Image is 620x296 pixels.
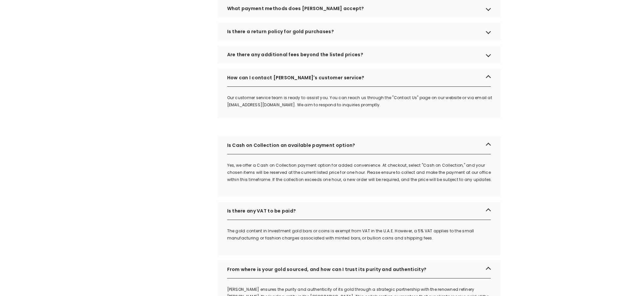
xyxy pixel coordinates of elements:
[227,94,501,109] div: Our customer service team is ready to assist you. You can reach us through the "Contact Us" page ...
[217,136,501,154] div: Is Cash on Collection an available payment option?
[217,45,501,64] div: Are there any additional fees beyond the listed prices?
[217,22,501,41] div: Is there a return policy for gold purchases?
[227,227,501,242] p: The gold content in Investment gold bars or coins is exempt from VAT in the U.A.E. However, a 5% ...
[217,202,501,220] div: Is there any VAT to be paid?
[217,69,501,87] div: How can I contact [PERSON_NAME]'s customer service?
[217,260,501,278] div: From where is your gold sourced, and how can I trust its purity and authenticity?
[227,162,501,183] p: Yes, we offer a Cash on Collection payment option for added convenience. At checkout, select "Cas...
